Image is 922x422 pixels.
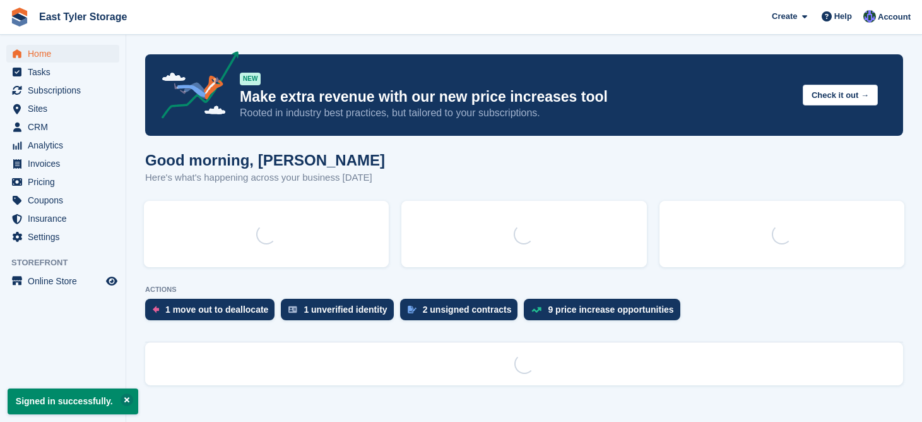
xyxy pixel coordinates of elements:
div: 2 unsigned contracts [423,304,512,315]
span: Analytics [28,136,103,154]
p: Rooted in industry best practices, but tailored to your subscriptions. [240,106,793,120]
a: menu [6,118,119,136]
img: stora-icon-8386f47178a22dfd0bd8f6a31ec36ba5ce8667c1dd55bd0f319d3a0aa187defe.svg [10,8,29,27]
a: menu [6,228,119,246]
button: Check it out → [803,85,878,105]
a: East Tyler Storage [34,6,132,27]
img: contract_signature_icon-13c848040528278c33f63329250d36e43548de30e8caae1d1a13099fd9432cc5.svg [408,306,417,313]
a: menu [6,191,119,209]
span: Settings [28,228,103,246]
div: 9 price increase opportunities [548,304,673,315]
span: Create [772,10,797,23]
span: Invoices [28,155,103,172]
a: menu [6,100,119,118]
div: 1 unverified identity [304,304,387,315]
a: menu [6,63,119,81]
span: Coupons [28,191,103,209]
p: Make extra revenue with our new price increases tool [240,88,793,106]
span: Pricing [28,173,103,191]
a: 1 unverified identity [281,299,399,327]
span: Tasks [28,63,103,81]
a: Preview store [104,274,119,289]
a: menu [6,155,119,172]
img: move_outs_to_deallocate_icon-f764333ba52eb49d3ac5e1228854f67142a1ed5810a6f6cc68b1a99e826820c5.svg [153,306,159,313]
a: 1 move out to deallocate [145,299,281,327]
a: menu [6,210,119,227]
a: menu [6,272,119,290]
img: price-adjustments-announcement-icon-8257ccfd72463d97f412b2fc003d46551f7dbcb40ab6d574587a9cd5c0d94... [151,51,239,123]
span: Insurance [28,210,103,227]
div: 1 move out to deallocate [165,304,268,315]
a: 9 price increase opportunities [524,299,686,327]
span: Home [28,45,103,63]
span: Online Store [28,272,103,290]
p: Here's what's happening across your business [DATE] [145,171,385,185]
p: Signed in successfully. [8,389,138,414]
span: Help [834,10,852,23]
h1: Good morning, [PERSON_NAME] [145,152,385,169]
span: Account [878,11,911,23]
a: menu [6,173,119,191]
span: Sites [28,100,103,118]
div: NEW [240,73,261,85]
a: menu [6,81,119,99]
span: Storefront [11,256,126,269]
a: menu [6,45,119,63]
img: verify_identity-adf6edd0f0f0b5bbfe63781bf79b02c33cf7c696d77639b501bdc392416b5a36.svg [288,306,297,313]
img: Colton Rudd [863,10,876,23]
p: ACTIONS [145,286,903,294]
a: 2 unsigned contracts [400,299,524,327]
span: CRM [28,118,103,136]
span: Subscriptions [28,81,103,99]
img: price_increase_opportunities-93ffe204e8149a01c8c9dc8f82e8f89637d9d84a8eef4429ea346261dce0b2c0.svg [531,307,541,313]
a: menu [6,136,119,154]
